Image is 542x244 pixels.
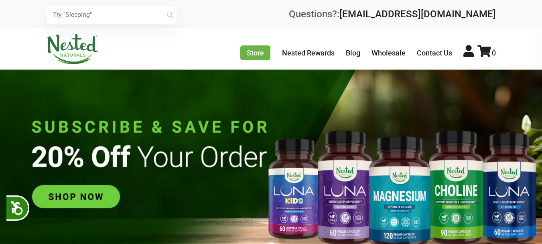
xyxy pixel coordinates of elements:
span: 0 [492,49,496,57]
img: Nested Naturals [47,34,99,64]
input: Try "Sleeping" [47,6,177,24]
a: Nested Rewards [282,49,335,57]
a: Wholesale [371,49,406,57]
a: [EMAIL_ADDRESS][DOMAIN_NAME] [339,8,496,20]
a: Contact Us [417,49,452,57]
div: Questions?: [289,9,496,19]
a: Blog [346,49,360,57]
a: 0 [477,49,496,57]
a: Store [240,45,270,60]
